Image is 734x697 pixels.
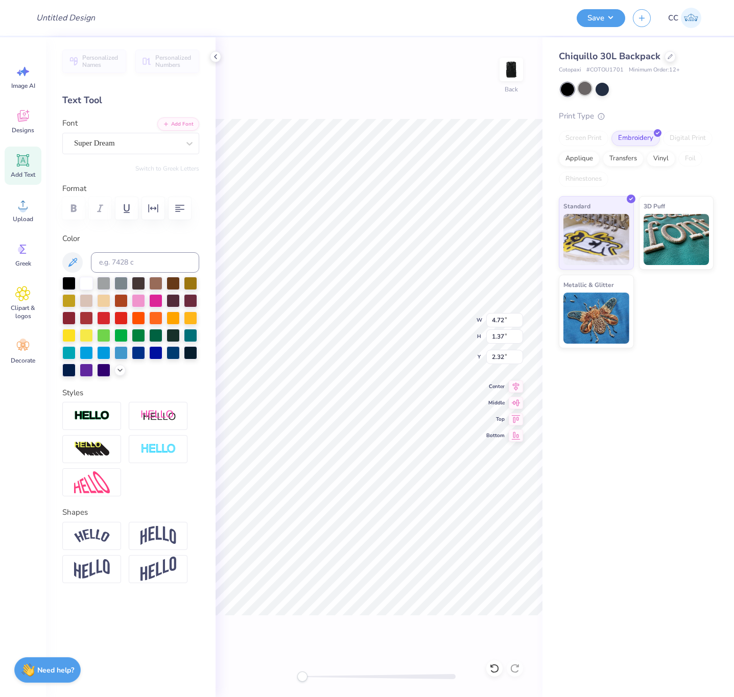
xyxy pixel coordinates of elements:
div: Vinyl [647,151,675,166]
label: Format [62,183,199,195]
img: Back [501,59,522,80]
span: Personalized Names [82,54,120,68]
span: Personalized Numbers [155,54,193,68]
input: e.g. 7428 c [91,252,199,273]
div: Screen Print [559,131,608,146]
span: Clipart & logos [6,304,40,320]
input: Untitled Design [28,8,103,28]
img: Arch [140,526,176,545]
span: CC [668,12,678,24]
div: Back [505,85,518,94]
div: Digital Print [663,131,713,146]
div: Foil [678,151,702,166]
img: Flag [74,559,110,579]
img: Standard [563,214,629,265]
span: 3D Puff [644,201,665,211]
span: Standard [563,201,590,211]
label: Shapes [62,507,88,518]
img: Shadow [140,410,176,422]
span: Bottom [486,431,505,440]
label: Font [62,117,78,129]
span: Cotopaxi [559,66,581,75]
button: Save [577,9,625,27]
img: 3D Puff [644,214,709,265]
div: Text Tool [62,93,199,107]
div: Applique [559,151,600,166]
span: Chiquillo 30L Backpack [559,50,660,62]
button: Personalized Names [62,50,126,73]
img: Rise [140,557,176,582]
div: Accessibility label [297,671,307,682]
img: Arc [74,529,110,543]
img: Metallic & Glitter [563,293,629,344]
div: Transfers [603,151,644,166]
span: Add Text [11,171,35,179]
strong: Need help? [37,665,74,675]
label: Color [62,233,199,245]
div: Embroidery [611,131,660,146]
span: Metallic & Glitter [563,279,614,290]
img: Cyril Cabanete [681,8,701,28]
label: Styles [62,387,83,399]
a: CC [664,8,706,28]
img: 3D Illusion [74,441,110,458]
img: Negative Space [140,443,176,455]
div: Rhinestones [559,172,608,187]
span: Minimum Order: 12 + [629,66,680,75]
span: Designs [12,126,34,134]
span: Middle [486,399,505,407]
span: Image AI [11,82,35,90]
span: Greek [15,259,31,268]
span: Upload [13,215,33,223]
button: Add Font [157,117,199,131]
button: Switch to Greek Letters [135,164,199,173]
span: # COTOU1701 [586,66,624,75]
div: Print Type [559,110,714,122]
span: Decorate [11,356,35,365]
img: Stroke [74,410,110,422]
span: Top [486,415,505,423]
img: Free Distort [74,471,110,493]
button: Personalized Numbers [135,50,199,73]
span: Center [486,382,505,391]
